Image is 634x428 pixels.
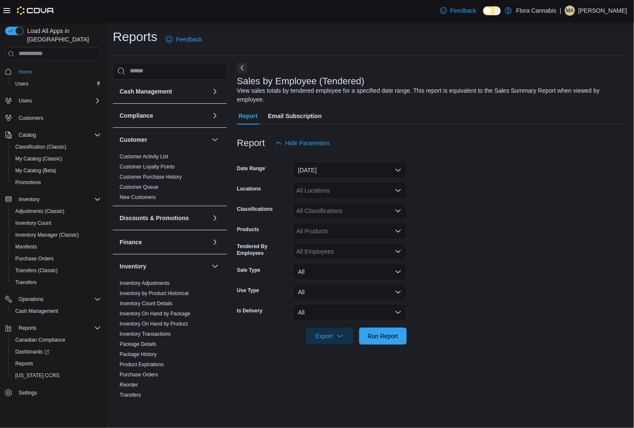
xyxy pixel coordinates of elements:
button: [DATE] [293,162,407,179]
span: Canadian Compliance [12,335,101,345]
span: Adjustments (Classic) [15,208,64,215]
a: Purchase Orders [120,372,158,378]
a: Reports [12,359,36,369]
button: Discounts & Promotions [120,214,208,222]
span: Transfers [120,392,141,398]
a: Transfers (Classic) [12,265,61,276]
span: Hide Parameters [285,139,330,147]
button: Inventory [2,193,104,205]
span: Email Subscription [268,108,322,124]
a: Canadian Compliance [12,335,69,345]
label: Products [237,226,259,233]
span: MA [566,6,574,16]
span: Inventory On Hand by Product [120,320,188,327]
span: Manifests [15,243,37,250]
a: Inventory Transactions [120,331,171,337]
span: Customer Purchase History [120,174,182,180]
button: Promotions [8,177,104,188]
span: Feedback [176,35,202,44]
span: Settings [15,387,101,398]
a: Package Details [120,341,156,347]
a: Promotions [12,177,45,188]
button: Operations [2,293,104,305]
label: Classifications [237,206,273,213]
label: Tendered By Employees [237,243,290,257]
a: Classification (Classic) [12,142,70,152]
a: Purchase Orders [12,254,57,264]
button: Compliance [210,110,220,121]
button: Open list of options [395,228,402,235]
h1: Reports [113,28,157,45]
a: Customers [15,113,47,123]
a: [US_STATE] CCRS [12,370,63,381]
span: [US_STATE] CCRS [15,372,59,379]
span: Reorder [120,381,138,388]
button: Cash Management [210,86,220,97]
span: Settings [19,389,37,396]
h3: Finance [120,238,142,246]
a: Cash Management [12,306,61,316]
button: Finance [120,238,208,246]
span: Customer Queue [120,184,158,191]
span: Dashboards [12,347,101,357]
button: Open list of options [395,187,402,194]
span: Purchase Orders [15,255,54,262]
span: Transfers [12,277,101,287]
h3: Report [237,138,265,148]
span: Feedback [450,6,476,15]
a: Reorder [120,382,138,388]
span: Classification (Classic) [12,142,101,152]
span: Promotions [15,179,41,186]
span: Load All Apps in [GEOGRAPHIC_DATA] [24,27,101,44]
button: All [293,263,407,280]
span: Reports [12,359,101,369]
button: Hide Parameters [272,135,333,152]
span: Reports [15,323,101,333]
a: Inventory Count Details [120,301,173,307]
span: Inventory [15,194,101,204]
button: Customers [2,112,104,124]
button: Next [237,63,247,73]
button: Discounts & Promotions [210,213,220,223]
span: Home [15,66,101,77]
span: New Customers [120,194,156,201]
div: Customer [113,152,227,206]
nav: Complex example [5,62,101,421]
h3: Cash Management [120,87,172,96]
a: Transfers [120,392,141,398]
span: Customers [19,115,43,121]
a: Home [15,67,36,77]
button: Catalog [2,129,104,141]
button: Transfers [8,276,104,288]
a: Settings [15,388,40,398]
button: All [293,284,407,301]
button: Manifests [8,241,104,253]
span: Users [15,96,101,106]
a: Inventory by Product Historical [120,290,189,296]
span: Promotions [12,177,101,188]
span: My Catalog (Classic) [15,155,62,162]
span: Users [15,80,28,87]
button: Operations [15,294,47,304]
span: Inventory [19,196,39,203]
a: Customer Purchase History [120,174,182,180]
span: Inventory Count [12,218,101,228]
a: Dashboards [8,346,104,358]
h3: Sales by Employee (Tendered) [237,76,365,86]
a: Feedback [437,2,480,19]
span: Classification (Classic) [15,144,67,150]
span: Package Details [120,341,156,348]
button: Compliance [120,111,208,120]
a: Adjustments (Classic) [12,206,68,216]
span: Inventory Manager (Classic) [12,230,101,240]
button: Customer [120,135,208,144]
img: Cova [17,6,55,15]
button: Adjustments (Classic) [8,205,104,217]
button: Purchase Orders [8,253,104,265]
a: Package History [120,351,156,357]
span: Export [311,328,348,345]
label: Use Type [237,287,259,294]
h3: Discounts & Promotions [120,214,189,222]
span: Inventory Adjustments [120,280,170,287]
